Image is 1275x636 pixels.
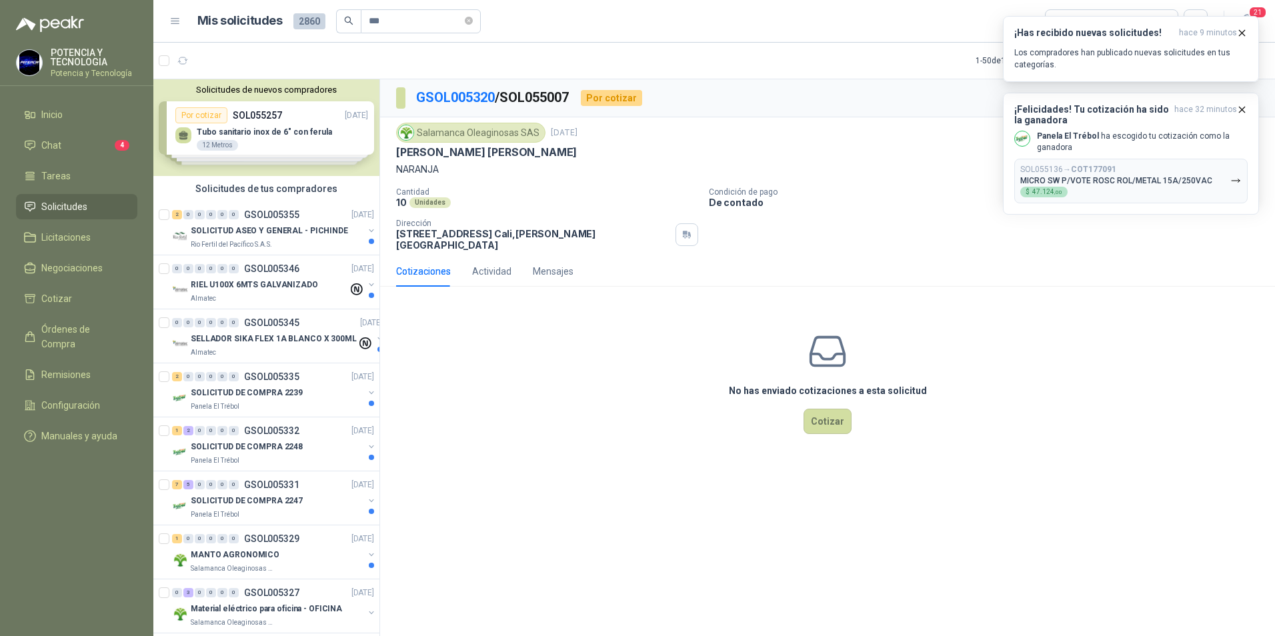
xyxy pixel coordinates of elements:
p: GSOL005346 [244,264,299,273]
p: [STREET_ADDRESS] Cali , [PERSON_NAME][GEOGRAPHIC_DATA] [396,228,670,251]
span: Tareas [41,169,71,183]
a: Solicitudes [16,194,137,219]
h3: ¡Has recibido nuevas solicitudes! [1014,27,1174,39]
b: COT177091 [1071,165,1116,174]
div: 0 [195,588,205,597]
div: 0 [217,588,227,597]
img: Company Logo [172,336,188,352]
p: 10 [396,197,407,208]
p: SOL055136 → [1020,165,1116,175]
a: 2 0 0 0 0 0 GSOL005355[DATE] Company LogoSOLICITUD ASEO Y GENERAL - PICHINDERio Fertil del Pacífi... [172,207,377,249]
p: NARANJA [396,162,1259,177]
div: 1 - 50 de 1704 [976,50,1062,71]
span: search [344,16,353,25]
p: [DATE] [351,533,374,545]
img: Company Logo [172,606,188,622]
div: 0 [183,264,193,273]
div: 0 [206,372,216,381]
span: 4 [115,140,129,151]
div: 0 [183,534,193,543]
p: MICRO SW P/VOTE ROSC ROL/METAL 15A/250VAC [1020,176,1212,185]
div: 0 [183,210,193,219]
a: Manuales y ayuda [16,423,137,449]
div: 0 [217,480,227,489]
div: 0 [172,588,182,597]
a: Chat4 [16,133,137,158]
a: Configuración [16,393,137,418]
p: SOLICITUD DE COMPRA 2247 [191,495,303,507]
span: Chat [41,138,61,153]
a: Inicio [16,102,137,127]
p: [DATE] [351,371,374,383]
button: Solicitudes de nuevos compradores [159,85,374,95]
div: 0 [229,534,239,543]
span: Negociaciones [41,261,103,275]
span: Manuales y ayuda [41,429,117,443]
div: Cotizaciones [396,264,451,279]
p: Almatec [191,347,216,357]
p: [PERSON_NAME] [PERSON_NAME] [396,145,577,159]
button: ¡Has recibido nuevas solicitudes!hace 9 minutos Los compradores han publicado nuevas solicitudes ... [1003,16,1259,82]
h1: Mis solicitudes [197,11,283,31]
p: GSOL005355 [244,210,299,219]
p: SOLICITUD ASEO Y GENERAL - PICHINDE [191,225,348,237]
button: SOL055136→COT177091MICRO SW P/VOTE ROSC ROL/METAL 15A/250VAC$47.124,00 [1014,159,1248,203]
div: 0 [172,318,182,327]
p: Cantidad [396,187,698,197]
a: Órdenes de Compra [16,317,137,357]
p: De contado [709,197,1270,208]
span: ,00 [1054,189,1062,195]
p: Material eléctrico para oficina - OFICINA [191,603,342,615]
div: Actividad [472,264,511,279]
p: Potencia y Tecnología [51,69,137,77]
span: hace 9 minutos [1179,27,1237,39]
a: Remisiones [16,362,137,387]
p: GSOL005327 [244,588,299,597]
div: 2 [172,210,182,219]
div: 0 [206,426,216,435]
a: Negociaciones [16,255,137,281]
p: Salamanca Oleaginosas SAS [191,563,275,573]
div: 0 [217,426,227,435]
div: 0 [183,318,193,327]
button: 21 [1235,9,1259,33]
div: 0 [195,318,205,327]
div: 0 [217,534,227,543]
p: GSOL005335 [244,372,299,381]
div: 0 [206,480,216,489]
span: Órdenes de Compra [41,322,125,351]
p: ha escogido tu cotización como la ganadora [1037,131,1248,153]
a: GSOL005320 [416,89,495,105]
div: Todas [1054,14,1082,29]
div: 1 [172,534,182,543]
img: Company Logo [172,228,188,244]
p: Los compradores han publicado nuevas solicitudes en tus categorías. [1014,47,1248,71]
p: Dirección [396,219,670,228]
div: 0 [206,588,216,597]
div: 3 [183,588,193,597]
p: SELLADOR SIKA FLEX 1A BLANCO X 300ML [191,333,357,345]
div: 0 [206,318,216,327]
img: Company Logo [17,50,42,75]
img: Company Logo [172,282,188,298]
p: GSOL005331 [244,480,299,489]
a: 0 0 0 0 0 0 GSOL005345[DATE] Company LogoSELLADOR SIKA FLEX 1A BLANCO X 300MLAlmatec [172,315,385,357]
img: Company Logo [1015,131,1030,146]
h3: No has enviado cotizaciones a esta solicitud [729,383,927,398]
a: 7 5 0 0 0 0 GSOL005331[DATE] Company LogoSOLICITUD DE COMPRA 2247Panela El Trébol [172,477,377,519]
a: Cotizar [16,286,137,311]
img: Company Logo [172,498,188,514]
p: Salamanca Oleaginosas SAS [191,617,275,627]
span: Configuración [41,398,100,413]
p: POTENCIA Y TECNOLOGIA [51,48,137,67]
p: Panela El Trébol [191,401,239,411]
div: Por cotizar [581,90,642,106]
p: SOLICITUD DE COMPRA 2239 [191,387,303,399]
p: SOLICITUD DE COMPRA 2248 [191,441,303,453]
div: Unidades [409,197,451,208]
p: [DATE] [351,587,374,599]
div: 0 [183,372,193,381]
p: [DATE] [351,263,374,275]
p: Panela El Trébol [191,455,239,465]
img: Company Logo [172,444,188,460]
